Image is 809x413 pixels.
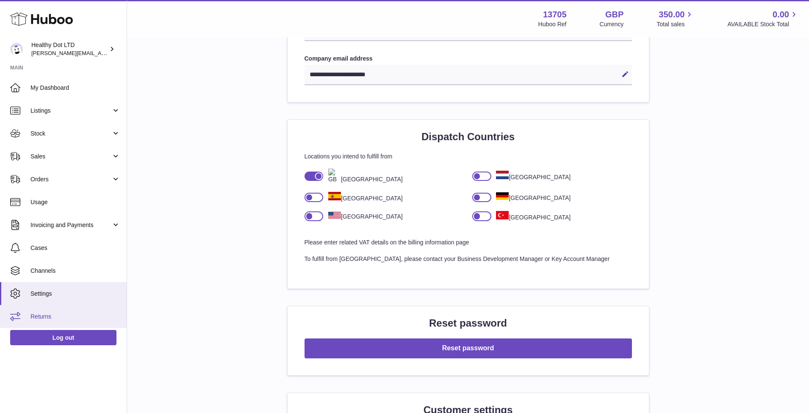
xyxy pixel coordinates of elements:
div: [GEOGRAPHIC_DATA] [323,169,402,183]
img: GB [328,169,341,183]
span: AVAILABLE Stock Total [727,20,799,28]
img: US [328,212,341,219]
img: NL [496,171,509,179]
span: 0.00 [773,9,789,20]
span: Sales [30,152,111,161]
span: Stock [30,130,111,138]
a: 0.00 AVAILABLE Stock Total [727,9,799,28]
p: Locations you intend to fulfill from [305,152,632,161]
span: Channels [30,267,120,275]
a: 350.00 Total sales [657,9,694,28]
span: My Dashboard [30,84,120,92]
span: Settings [30,290,120,298]
div: [GEOGRAPHIC_DATA] [323,212,402,221]
span: [PERSON_NAME][EMAIL_ADDRESS][DOMAIN_NAME] [31,50,170,56]
div: Huboo Ref [538,20,567,28]
strong: GBP [605,9,623,20]
div: [GEOGRAPHIC_DATA] [491,192,571,202]
div: Currency [600,20,624,28]
span: Orders [30,175,111,183]
img: TR [496,211,509,219]
img: Dorothy@healthydot.com [10,43,23,55]
div: [GEOGRAPHIC_DATA] [491,171,571,181]
div: Healthy Dot LTD [31,41,108,57]
span: Listings [30,107,111,115]
span: 350.00 [659,9,684,20]
span: Returns [30,313,120,321]
span: Cases [30,244,120,252]
h2: Dispatch Countries [305,130,632,144]
span: Usage [30,198,120,206]
strong: 13705 [543,9,567,20]
a: Reset password [305,345,632,352]
p: Please enter related VAT details on the billing information page [305,238,632,247]
span: Invoicing and Payments [30,221,111,229]
a: Log out [10,330,116,345]
span: Total sales [657,20,694,28]
p: To fulfill from [GEOGRAPHIC_DATA], please contact your Business Development Manager or Key Accoun... [305,255,632,263]
label: Company email address [305,55,632,63]
h2: Reset password [305,316,632,330]
img: DE [496,192,509,200]
div: [GEOGRAPHIC_DATA] [323,192,402,202]
div: [GEOGRAPHIC_DATA] [491,211,571,222]
img: ES [328,192,341,200]
button: Reset password [305,338,632,358]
